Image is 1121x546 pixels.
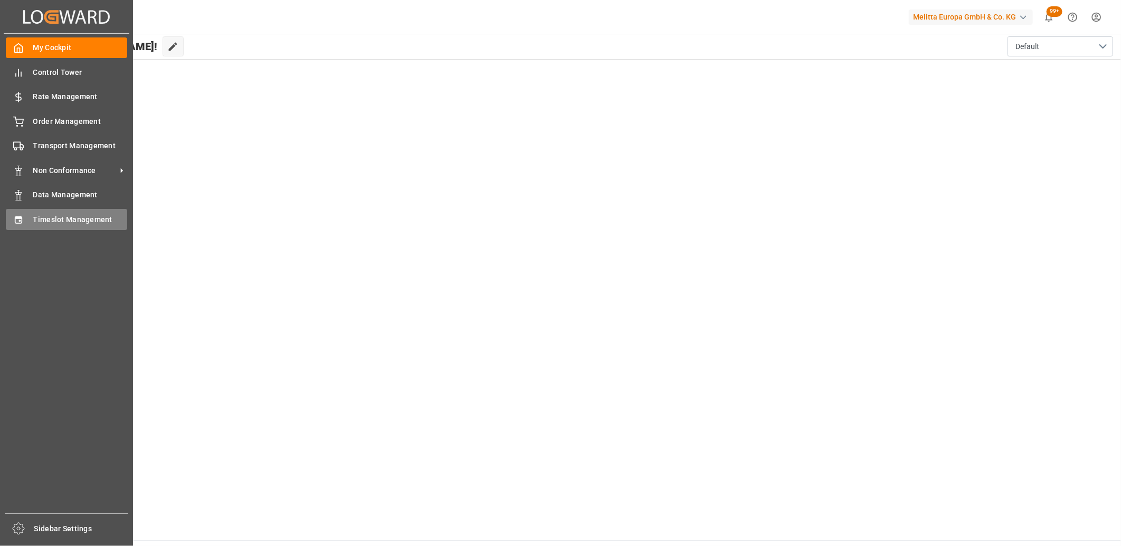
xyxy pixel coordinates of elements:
span: Non Conformance [33,165,117,176]
div: Melitta Europa GmbH & Co. KG [909,9,1033,25]
span: Hello [PERSON_NAME]! [44,36,157,56]
span: Rate Management [33,91,128,102]
span: 99+ [1047,6,1062,17]
a: Data Management [6,185,127,205]
span: My Cockpit [33,42,128,53]
span: Default [1015,41,1039,52]
a: Control Tower [6,62,127,82]
a: Timeslot Management [6,209,127,229]
button: Melitta Europa GmbH & Co. KG [909,7,1037,27]
span: Data Management [33,189,128,200]
a: Rate Management [6,87,127,107]
span: Transport Management [33,140,128,151]
a: My Cockpit [6,37,127,58]
a: Order Management [6,111,127,131]
button: Help Center [1061,5,1085,29]
span: Timeslot Management [33,214,128,225]
span: Order Management [33,116,128,127]
span: Control Tower [33,67,128,78]
button: open menu [1008,36,1113,56]
button: show 100 new notifications [1037,5,1061,29]
a: Transport Management [6,136,127,156]
span: Sidebar Settings [34,523,129,534]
